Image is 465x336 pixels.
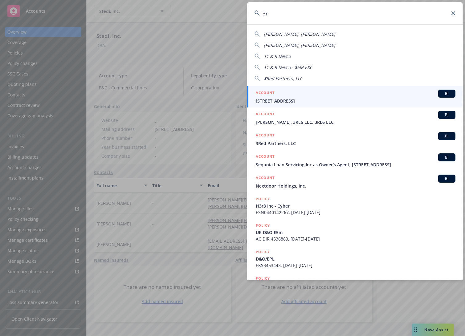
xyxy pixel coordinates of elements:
[264,75,266,81] span: 3
[441,176,453,181] span: BI
[256,119,455,125] span: [PERSON_NAME], 3RE5 LLC, 3RE6 LLC
[264,31,335,37] span: [PERSON_NAME], [PERSON_NAME]
[247,150,463,171] a: ACCOUNTBISequoia Loan Servicing Inc as Owner’s Agent, [STREET_ADDRESS]
[264,64,312,70] span: 11 & R Devco - $5M EXC
[256,209,455,216] span: ESN0440142267, [DATE]-[DATE]
[256,222,270,229] h5: POLICY
[256,249,270,255] h5: POLICY
[256,203,455,209] span: H3r3 Inc - Cyber
[256,111,275,118] h5: ACCOUNT
[264,53,291,59] span: 11 & R Devco
[441,133,453,139] span: BI
[247,2,463,24] input: Search...
[247,107,463,129] a: ACCOUNTBI[PERSON_NAME], 3RE5 LLC, 3RE6 LLC
[256,175,275,182] h5: ACCOUNT
[256,183,455,189] span: Nextdoor Holdings, Inc.
[247,192,463,219] a: POLICYH3r3 Inc - CyberESN0440142267, [DATE]-[DATE]
[256,140,455,147] span: 3Red Partners, LLC
[264,42,335,48] span: [PERSON_NAME], [PERSON_NAME]
[441,112,453,118] span: BI
[256,236,455,242] span: AC DIR 4536883, [DATE]-[DATE]
[441,91,453,96] span: BI
[256,275,270,281] h5: POLICY
[247,86,463,107] a: ACCOUNTBI[STREET_ADDRESS]
[247,245,463,272] a: POLICYD&O/EPLEKS3453443, [DATE]-[DATE]
[247,219,463,245] a: POLICYUK D&O £5mAC DIR 4536883, [DATE]-[DATE]
[441,155,453,160] span: BI
[266,75,303,81] span: Red Partners, LLC
[247,129,463,150] a: ACCOUNTBI3Red Partners, LLC
[256,229,455,236] span: UK D&O £5m
[256,161,455,168] span: Sequoia Loan Servicing Inc as Owner’s Agent, [STREET_ADDRESS]
[256,90,275,97] h5: ACCOUNT
[256,262,455,269] span: EKS3453443, [DATE]-[DATE]
[247,171,463,192] a: ACCOUNTBINextdoor Holdings, Inc.
[247,272,463,298] a: POLICY
[256,196,270,202] h5: POLICY
[256,132,275,140] h5: ACCOUNT
[256,153,275,161] h5: ACCOUNT
[256,256,455,262] span: D&O/EPL
[256,98,455,104] span: [STREET_ADDRESS]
